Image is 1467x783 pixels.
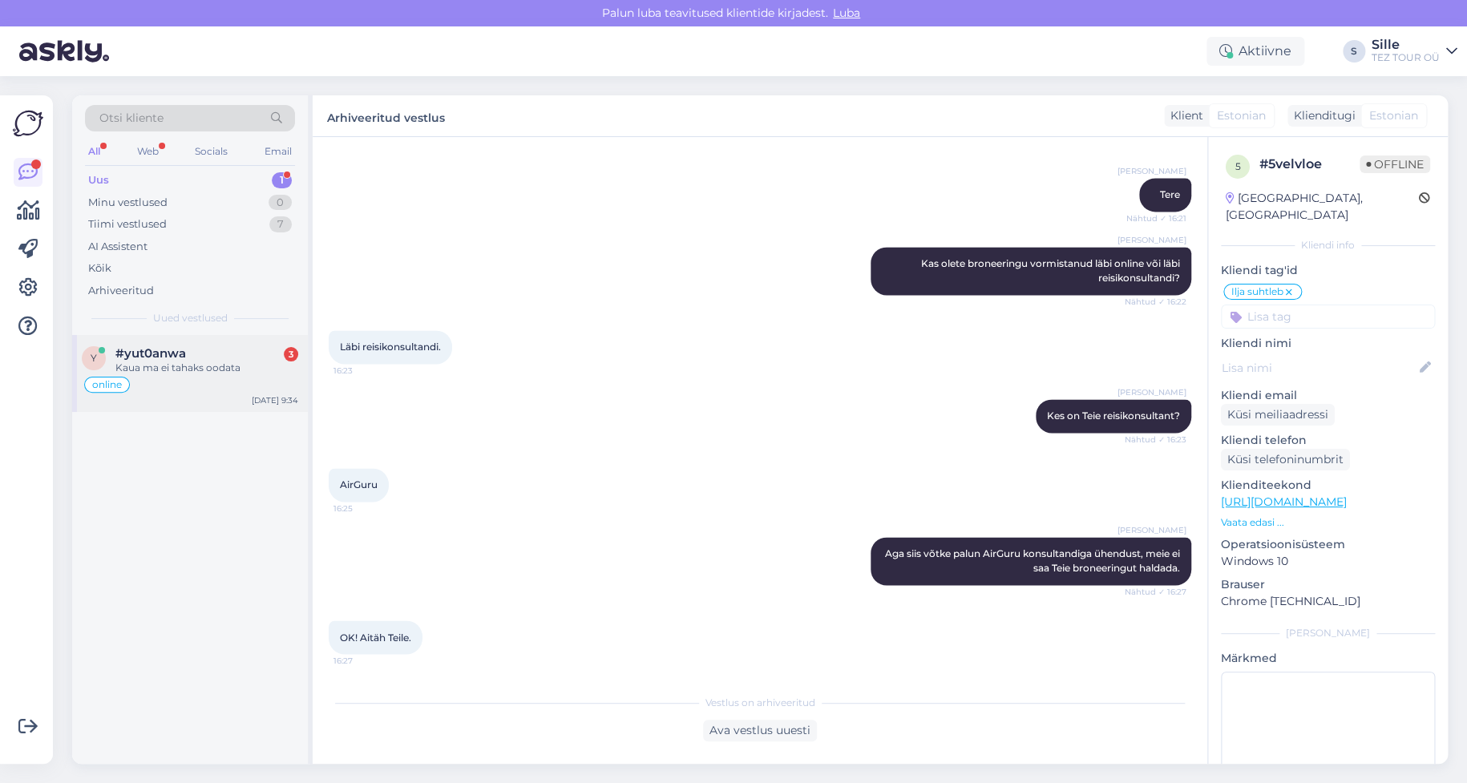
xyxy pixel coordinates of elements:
[1125,434,1186,446] span: Nähtud ✓ 16:23
[1117,234,1186,246] span: [PERSON_NAME]
[1217,107,1266,124] span: Estonian
[1231,287,1283,297] span: Ilja suhtleb
[88,260,111,276] div: Kõik
[1125,586,1186,598] span: Nähtud ✓ 16:27
[705,696,815,710] span: Vestlus on arhiveeritud
[272,172,292,188] div: 1
[1360,155,1430,173] span: Offline
[340,631,411,643] span: OK! Aitäh Teile.
[1221,553,1435,570] p: Windows 10
[99,110,164,127] span: Otsi kliente
[1117,165,1186,177] span: [PERSON_NAME]
[85,141,103,162] div: All
[1221,335,1435,352] p: Kliendi nimi
[340,478,378,490] span: AirGuru
[1221,238,1435,252] div: Kliendi info
[333,365,394,377] span: 16:23
[192,141,231,162] div: Socials
[1372,38,1457,64] a: SilleTEZ TOUR OÜ
[1221,576,1435,593] p: Brauser
[92,380,122,389] span: online
[340,341,441,353] span: Läbi reisikonsultandi.
[1221,515,1435,530] p: Vaata edasi ...
[1343,40,1365,63] div: S
[1164,107,1203,124] div: Klient
[1221,626,1435,640] div: [PERSON_NAME]
[1259,155,1360,174] div: # 5velvloe
[1206,37,1304,66] div: Aktiivne
[134,141,162,162] div: Web
[1047,410,1180,422] span: Kes on Teie reisikonsultant?
[921,257,1182,284] span: Kas olete broneeringu vormistanud läbi online või läbi reisikonsultandi?
[153,311,228,325] span: Uued vestlused
[88,172,109,188] div: Uus
[269,216,292,232] div: 7
[1222,359,1416,377] input: Lisa nimi
[333,502,394,515] span: 16:25
[88,283,154,299] div: Arhiveeritud
[269,195,292,211] div: 0
[1235,160,1241,172] span: 5
[252,394,298,406] div: [DATE] 9:34
[88,195,168,211] div: Minu vestlused
[88,216,167,232] div: Tiimi vestlused
[828,6,865,20] span: Luba
[1221,262,1435,279] p: Kliendi tag'id
[1372,38,1440,51] div: Sille
[1221,477,1435,494] p: Klienditeekond
[1160,188,1180,200] span: Tere
[115,361,298,375] div: Kaua ma ei tahaks oodata
[1221,494,1347,509] a: [URL][DOMAIN_NAME]
[1221,536,1435,553] p: Operatsioonisüsteem
[284,347,298,361] div: 3
[885,547,1182,574] span: Aga siis võtke palun AirGuru konsultandiga ühendust, meie ei saa Teie broneeringut haldada.
[1221,404,1335,426] div: Küsi meiliaadressi
[333,655,394,667] span: 16:27
[1126,212,1186,224] span: Nähtud ✓ 16:21
[88,239,148,255] div: AI Assistent
[91,352,97,364] span: y
[1221,305,1435,329] input: Lisa tag
[1221,593,1435,610] p: Chrome [TECHNICAL_ID]
[1226,190,1419,224] div: [GEOGRAPHIC_DATA], [GEOGRAPHIC_DATA]
[1221,432,1435,449] p: Kliendi telefon
[1117,524,1186,536] span: [PERSON_NAME]
[1372,51,1440,64] div: TEZ TOUR OÜ
[1221,387,1435,404] p: Kliendi email
[1369,107,1418,124] span: Estonian
[1221,449,1350,470] div: Küsi telefoninumbrit
[261,141,295,162] div: Email
[13,108,43,139] img: Askly Logo
[115,346,186,361] span: #yut0anwa
[1221,650,1435,667] p: Märkmed
[1117,386,1186,398] span: [PERSON_NAME]
[703,720,817,741] div: Ava vestlus uuesti
[1125,296,1186,308] span: Nähtud ✓ 16:22
[1287,107,1356,124] div: Klienditugi
[327,105,445,127] label: Arhiveeritud vestlus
